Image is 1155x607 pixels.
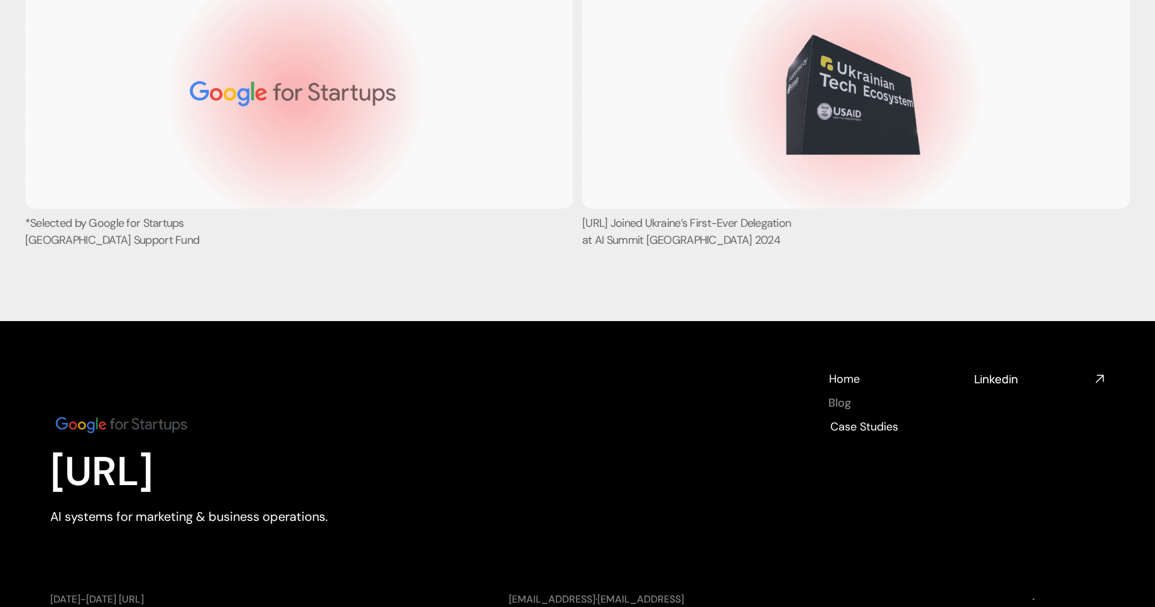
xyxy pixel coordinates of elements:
a: Privacy Policy [1041,593,1105,606]
p: [URL] [50,448,396,496]
p: Home [829,371,860,387]
a: Case Studies [828,419,899,433]
a: Blog [828,395,851,409]
p: · [509,593,942,606]
a: Linkedin [974,371,1105,387]
p: *Selected by Google for Startups [GEOGRAPHIC_DATA] Support Fund [25,215,236,249]
p: Case Studies [830,419,898,435]
a: Terms of Use [967,593,1026,606]
nav: Footer navigation [828,371,959,433]
h4: Blog [828,395,851,410]
p: AI systems for marketing & business operations. [50,508,396,525]
p: [DATE]-[DATE] [URL] [50,593,484,606]
a: [EMAIL_ADDRESS] [597,593,684,606]
h4: Linkedin [974,371,1090,387]
a: [EMAIL_ADDRESS] [509,593,595,606]
nav: Social media links [974,371,1105,387]
a: Home [828,371,860,385]
p: [URL] Joined Ukraine’s First-Ever Delegation at AI Summit [GEOGRAPHIC_DATA] 2024 [582,215,793,249]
